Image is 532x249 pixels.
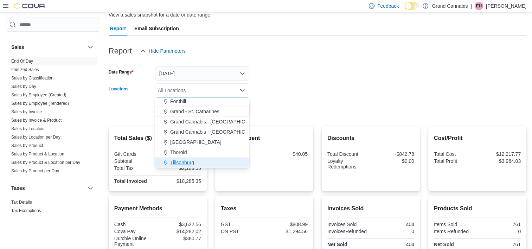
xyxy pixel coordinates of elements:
[11,109,42,114] a: Sales by Invoice
[479,229,521,234] div: 0
[479,242,521,247] div: 761
[86,184,95,192] button: Taxes
[110,21,126,36] span: Report
[11,185,85,192] button: Taxes
[377,2,399,9] span: Feedback
[155,137,249,147] button: [GEOGRAPHIC_DATA]
[149,47,186,55] span: Hide Parameters
[134,21,179,36] span: Email Subscription
[434,222,476,227] div: Items Sold
[114,134,201,142] h2: Total Sales ($)
[109,69,134,75] label: Date Range
[327,222,370,227] div: Invoices Sold
[114,178,147,184] strong: Total Invoiced
[479,158,521,164] div: $3,964.03
[155,107,249,117] button: Grand - St. Catharines
[159,236,201,241] div: $380.77
[170,159,194,166] span: Tillsonburg
[404,2,419,10] input: Dark Mode
[327,134,414,142] h2: Discounts
[159,165,201,171] div: $2,103.55
[11,67,39,72] span: Itemized Sales
[11,208,41,213] span: Tax Exemptions
[327,151,370,157] div: Total Discount
[11,160,80,165] a: Sales by Product & Location per Day
[434,134,521,142] h2: Cost/Profit
[109,47,132,55] h3: Report
[11,152,64,157] a: Sales by Product & Location
[372,222,414,227] div: 404
[11,44,85,51] button: Sales
[155,66,249,81] button: [DATE]
[11,200,32,205] a: Tax Details
[434,158,476,164] div: Total Profit
[265,222,308,227] div: $808.99
[114,204,201,213] h2: Payment Methods
[327,158,370,170] div: Loyalty Redemptions
[155,86,249,168] div: Choose from the following options
[114,158,156,164] div: Subtotal
[109,86,129,92] label: Locations
[86,43,95,51] button: Sales
[239,88,245,93] button: Close list of options
[327,204,414,213] h2: Invoices Sold
[114,236,156,247] div: Dutchie Online Payment
[221,204,308,213] h2: Taxes
[221,229,263,234] div: ON PST
[11,92,66,98] span: Sales by Employee (Created)
[114,151,156,157] div: Gift Cards
[11,58,33,64] span: End Of Day
[11,135,60,140] a: Sales by Location per Day
[170,139,222,146] span: [GEOGRAPHIC_DATA]
[372,229,414,234] div: 0
[170,118,262,125] span: Grand Cannabis - [GEOGRAPHIC_DATA]
[11,44,24,51] h3: Sales
[470,2,472,10] p: |
[372,242,414,247] div: 404
[327,242,347,247] strong: Net Sold
[11,76,53,81] a: Sales by Classification
[479,222,521,227] div: 761
[434,229,476,234] div: Items Refunded
[11,59,33,64] a: End Of Day
[434,242,454,247] strong: Net Sold
[432,2,468,10] p: Grand Cannabis
[14,2,46,9] img: Cova
[479,151,521,157] div: $12,217.77
[434,204,521,213] h2: Products Sold
[114,229,156,234] div: Cova Pay
[11,126,45,131] a: Sales by Location
[155,158,249,168] button: Tillsonburg
[434,151,476,157] div: Total Cost
[155,147,249,158] button: Thorold
[159,178,201,184] div: $18,285.35
[221,134,308,142] h2: Average Spent
[137,44,188,58] button: Hide Parameters
[170,98,186,105] span: Fonthill
[114,165,156,171] div: Total Tax
[109,11,212,19] div: View a sales snapshot for a date or date range.
[265,151,308,157] div: $40.05
[11,185,25,192] h3: Taxes
[11,143,43,148] a: Sales by Product
[6,198,100,218] div: Taxes
[170,149,187,156] span: Thorold
[327,229,370,234] div: InvoicesRefunded
[155,117,249,127] button: Grand Cannabis - [GEOGRAPHIC_DATA]
[6,57,100,178] div: Sales
[11,101,69,106] a: Sales by Employee (Tendered)
[159,229,201,234] div: $14,282.02
[170,128,262,135] span: Grand Cannabis - [GEOGRAPHIC_DATA]
[476,2,482,10] span: EH
[11,168,59,174] span: Sales by Product per Day
[11,75,53,81] span: Sales by Classification
[159,222,201,227] div: $3,622.56
[11,84,36,89] a: Sales by Day
[170,108,219,115] span: Grand - St. Catharines
[11,134,60,140] span: Sales by Location per Day
[221,222,263,227] div: GST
